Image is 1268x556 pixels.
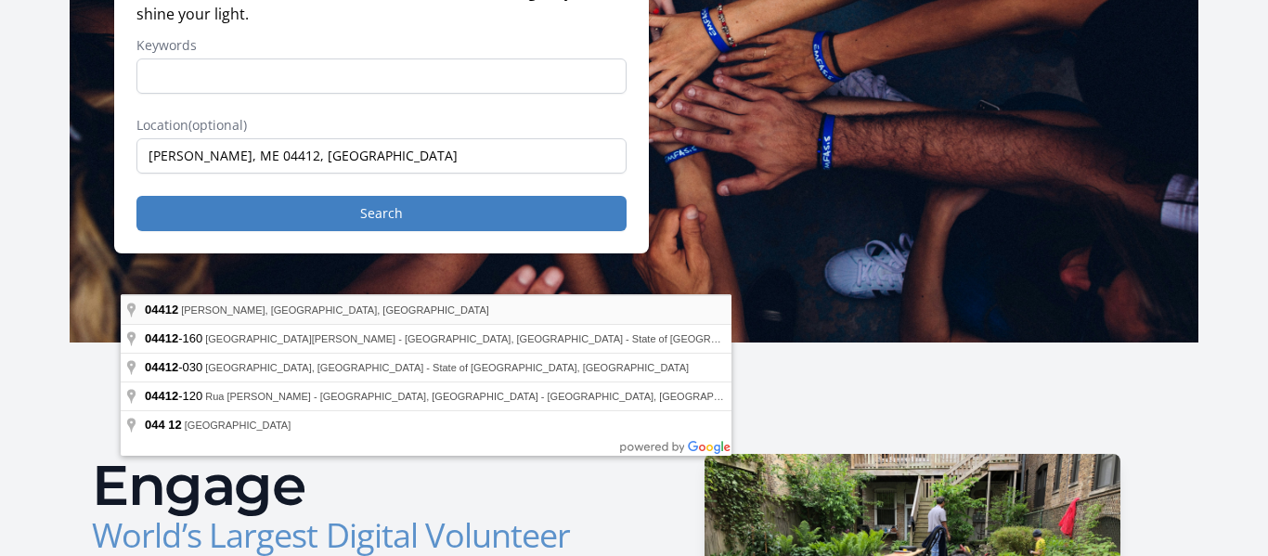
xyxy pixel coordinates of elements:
[145,360,178,374] span: 04412
[205,333,888,344] span: [GEOGRAPHIC_DATA][PERSON_NAME] - [GEOGRAPHIC_DATA], [GEOGRAPHIC_DATA] - State of [GEOGRAPHIC_DATA...
[136,138,627,174] input: Enter a location
[181,304,489,316] span: [PERSON_NAME], [GEOGRAPHIC_DATA], [GEOGRAPHIC_DATA]
[205,362,689,373] span: [GEOGRAPHIC_DATA], [GEOGRAPHIC_DATA] - State of [GEOGRAPHIC_DATA], [GEOGRAPHIC_DATA]
[145,331,178,345] span: 04412
[145,389,205,403] span: -120
[136,116,627,135] label: Location
[145,389,178,403] span: 04412
[205,391,765,402] span: Rua [PERSON_NAME] - [GEOGRAPHIC_DATA], [GEOGRAPHIC_DATA] - [GEOGRAPHIC_DATA], [GEOGRAPHIC_DATA]
[136,36,627,55] label: Keywords
[145,303,178,317] span: 04412
[145,331,205,345] span: -160
[92,458,619,513] h2: Engage
[145,418,182,432] span: 044 12
[136,196,627,231] button: Search
[185,420,291,431] span: [GEOGRAPHIC_DATA]
[145,360,205,374] span: -030
[188,116,247,134] span: (optional)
